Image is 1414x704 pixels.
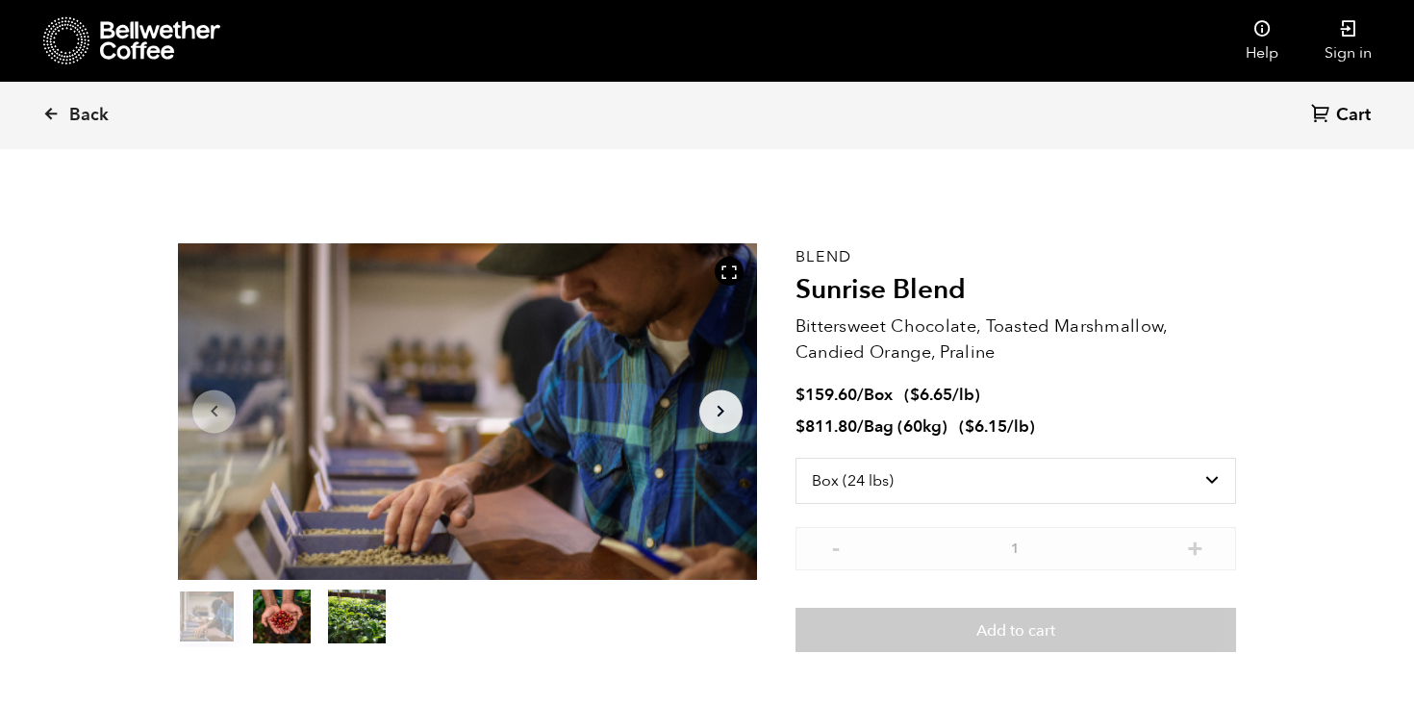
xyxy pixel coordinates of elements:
[795,608,1236,652] button: Add to cart
[864,384,893,406] span: Box
[1183,537,1207,556] button: +
[1007,415,1029,438] span: /lb
[795,415,857,438] bdi: 811.80
[857,415,864,438] span: /
[910,384,952,406] bdi: 6.65
[965,415,1007,438] bdi: 6.15
[910,384,920,406] span: $
[795,415,805,438] span: $
[795,384,805,406] span: $
[952,384,974,406] span: /lb
[795,274,1236,307] h2: Sunrise Blend
[965,415,974,438] span: $
[69,104,109,127] span: Back
[795,314,1236,365] p: Bittersweet Chocolate, Toasted Marshmallow, Candied Orange, Praline
[864,415,947,438] span: Bag (60kg)
[795,384,857,406] bdi: 159.60
[959,415,1035,438] span: ( )
[904,384,980,406] span: ( )
[1311,103,1376,129] a: Cart
[1336,104,1371,127] span: Cart
[857,384,864,406] span: /
[824,537,848,556] button: -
